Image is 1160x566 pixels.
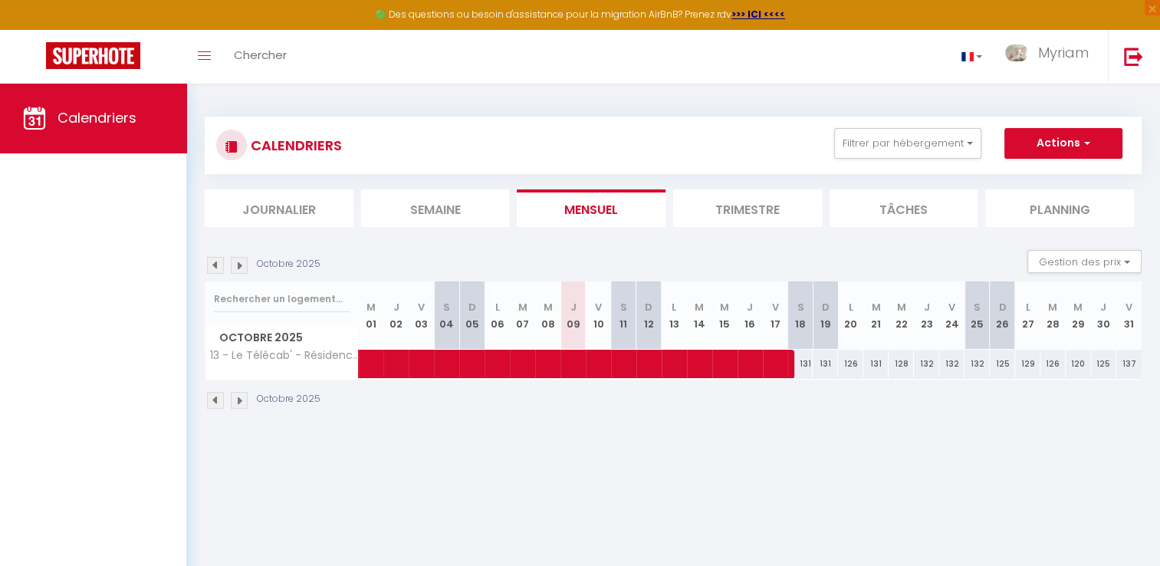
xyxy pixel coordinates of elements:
th: 29 [1066,281,1091,350]
abbr: J [393,300,399,314]
th: 04 [434,281,459,350]
th: 22 [889,281,914,350]
abbr: J [924,300,930,314]
abbr: L [672,300,676,314]
div: 125 [990,350,1015,378]
abbr: M [544,300,553,314]
div: 129 [1015,350,1040,378]
abbr: J [747,300,753,314]
span: 13 - Le Télécab' - Résidence Le Continental [208,350,361,361]
th: 15 [712,281,738,350]
span: Myriam [1038,43,1089,62]
abbr: D [645,300,652,314]
div: 126 [1040,350,1066,378]
th: 08 [535,281,560,350]
th: 18 [787,281,813,350]
th: 25 [964,281,990,350]
th: 21 [863,281,889,350]
li: Planning [985,189,1134,227]
th: 06 [485,281,510,350]
abbr: V [771,300,778,314]
button: Gestion des prix [1027,250,1142,273]
th: 11 [611,281,636,350]
th: 09 [560,281,586,350]
div: 120 [1066,350,1091,378]
span: Octobre 2025 [205,327,358,349]
a: >>> ICI <<<< [731,8,785,21]
img: ... [1005,44,1028,62]
img: logout [1124,47,1143,66]
abbr: M [366,300,376,314]
li: Tâches [830,189,978,227]
abbr: D [822,300,830,314]
a: Chercher [222,30,298,84]
abbr: J [1100,300,1106,314]
img: Super Booking [46,42,140,69]
abbr: S [797,300,803,314]
li: Mensuel [517,189,665,227]
abbr: J [570,300,576,314]
th: 01 [359,281,384,350]
th: 07 [510,281,535,350]
abbr: D [998,300,1006,314]
abbr: M [720,300,729,314]
abbr: M [518,300,527,314]
th: 30 [1091,281,1116,350]
th: 13 [662,281,687,350]
div: 132 [964,350,990,378]
abbr: V [1125,300,1132,314]
th: 10 [586,281,611,350]
p: Octobre 2025 [257,392,320,406]
th: 12 [636,281,662,350]
th: 23 [914,281,939,350]
abbr: M [695,300,704,314]
span: Chercher [234,47,287,63]
h3: CALENDRIERS [247,128,342,163]
th: 19 [813,281,838,350]
abbr: L [849,300,853,314]
abbr: M [1048,300,1057,314]
abbr: V [418,300,425,314]
abbr: S [620,300,627,314]
abbr: D [468,300,476,314]
th: 02 [383,281,409,350]
abbr: S [443,300,450,314]
th: 17 [763,281,788,350]
span: Calendriers [58,108,136,127]
div: 125 [1091,350,1116,378]
abbr: L [495,300,500,314]
div: 137 [1116,350,1142,378]
li: Trimestre [673,189,822,227]
button: Actions [1004,128,1122,159]
li: Semaine [361,189,510,227]
th: 20 [838,281,863,350]
input: Rechercher un logement... [214,285,350,313]
button: Filtrer par hébergement [834,128,981,159]
abbr: M [897,300,906,314]
p: Octobre 2025 [257,257,320,271]
a: ... Myriam [994,30,1108,84]
abbr: M [1073,300,1083,314]
th: 28 [1040,281,1066,350]
th: 16 [738,281,763,350]
th: 14 [687,281,712,350]
th: 26 [990,281,1015,350]
th: 05 [459,281,485,350]
abbr: S [974,300,981,314]
th: 31 [1116,281,1142,350]
abbr: V [948,300,955,314]
li: Journalier [205,189,353,227]
th: 27 [1015,281,1040,350]
abbr: L [1025,300,1030,314]
th: 03 [409,281,434,350]
abbr: V [595,300,602,314]
th: 24 [939,281,964,350]
abbr: M [872,300,881,314]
